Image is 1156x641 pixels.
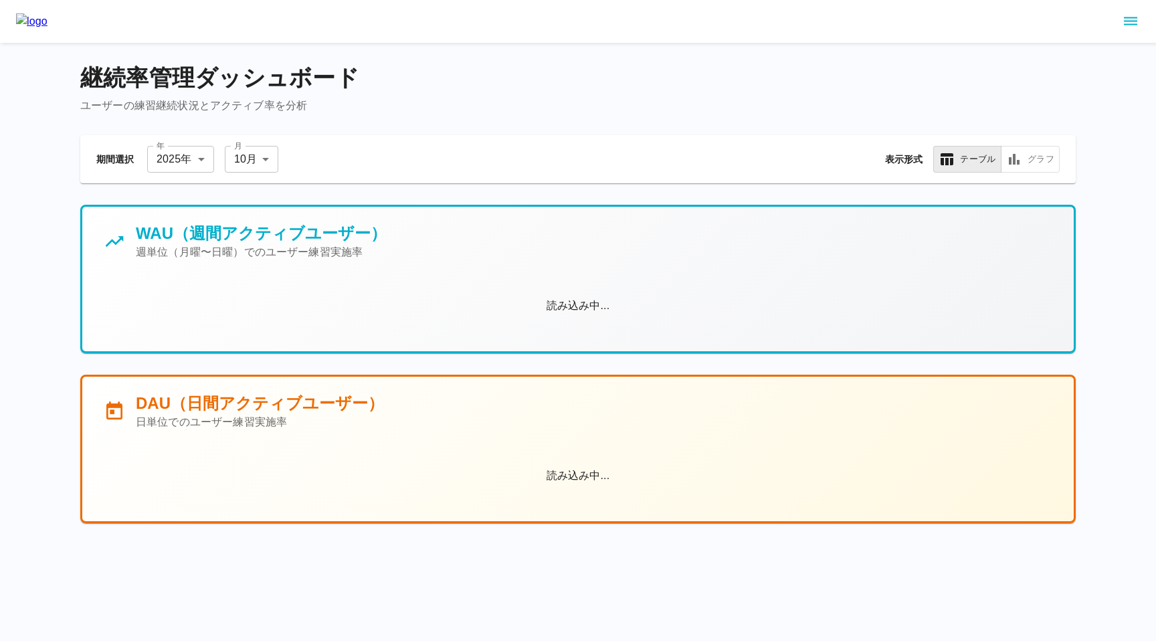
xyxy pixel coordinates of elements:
p: 週単位（月曜〜日曜）でのユーザー練習実施率 [136,244,387,260]
p: 日単位でのユーザー練習実施率 [136,414,384,430]
button: テーブル表示 [933,146,1001,173]
h5: WAU（週間アクティブユーザー） [136,223,387,244]
div: 表示形式 [933,146,1060,173]
div: 10月 [225,146,278,173]
img: logo [16,13,47,29]
p: 読み込み中... [104,298,1052,314]
p: ユーザーの練習継続状況とアクティブ率を分析 [80,98,1076,114]
button: sidemenu [1119,10,1142,33]
div: 2025年 [147,146,214,173]
p: 期間選択 [96,153,136,166]
p: 表示形式 [885,153,923,166]
h4: 継続率管理ダッシュボード [80,64,1076,92]
p: 読み込み中... [104,468,1052,484]
label: 月 [234,140,242,151]
h5: DAU（日間アクティブユーザー） [136,393,384,414]
button: グラフ表示 [1001,146,1060,173]
label: 年 [157,140,165,151]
